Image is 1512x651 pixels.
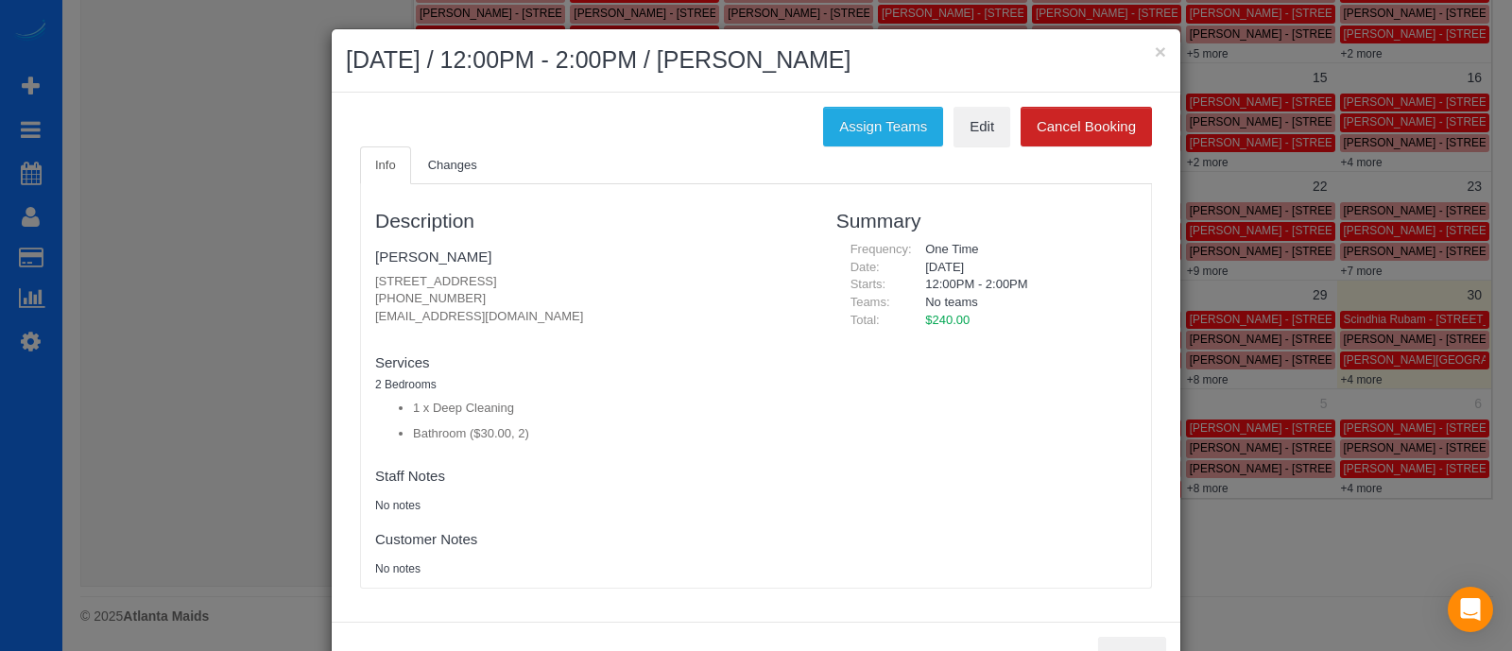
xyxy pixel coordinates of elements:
h5: 2 Bedrooms [375,379,808,391]
a: [PERSON_NAME] [375,248,491,265]
span: $240.00 [925,313,970,327]
p: [STREET_ADDRESS] [PHONE_NUMBER] [EMAIL_ADDRESS][DOMAIN_NAME] [375,273,808,326]
span: Date: [850,260,880,274]
span: Info [375,158,396,172]
li: 1 x Deep Cleaning [413,400,808,418]
a: Info [360,146,411,185]
span: Changes [428,158,477,172]
button: Assign Teams [823,107,943,146]
div: [DATE] [911,259,1137,277]
div: One Time [911,241,1137,259]
h4: Staff Notes [375,469,808,485]
pre: No notes [375,498,808,514]
a: Changes [413,146,492,185]
button: Cancel Booking [1021,107,1152,146]
h4: Customer Notes [375,532,808,548]
button: × [1155,42,1166,61]
div: Open Intercom Messenger [1448,587,1493,632]
div: 12:00PM - 2:00PM [911,276,1137,294]
span: Teams: [850,295,890,309]
span: No teams [925,295,978,309]
h3: Summary [836,210,1137,231]
h4: Services [375,355,808,371]
h3: Description [375,210,808,231]
a: Edit [954,107,1010,146]
span: Starts: [850,277,886,291]
h2: [DATE] / 12:00PM - 2:00PM / [PERSON_NAME] [346,43,1166,77]
pre: No notes [375,561,808,577]
span: Frequency: [850,242,912,256]
li: Bathroom ($30.00, 2) [413,425,808,443]
span: Total: [850,313,880,327]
